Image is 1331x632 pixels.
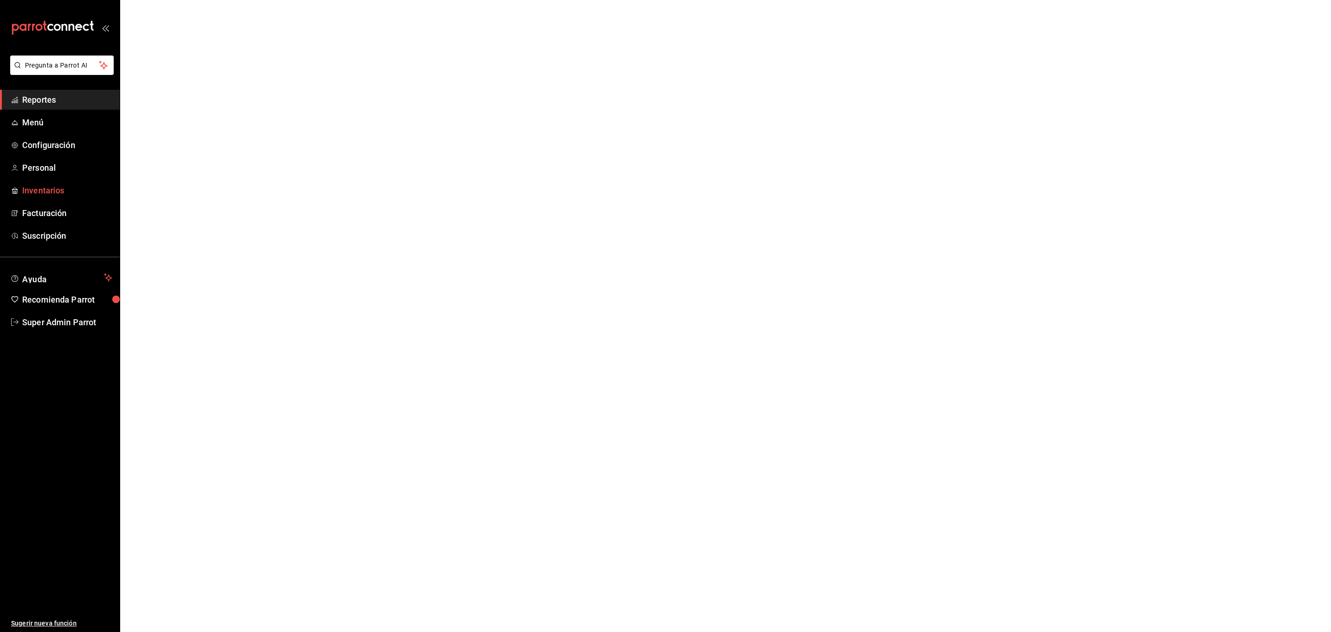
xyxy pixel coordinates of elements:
[22,139,112,151] span: Configuración
[102,24,109,31] button: open_drawer_menu
[22,272,100,283] span: Ayuda
[10,56,114,75] button: Pregunta a Parrot AI
[25,61,99,70] span: Pregunta a Parrot AI
[6,67,114,77] a: Pregunta a Parrot AI
[22,293,112,306] span: Recomienda Parrot
[11,619,112,628] span: Sugerir nueva función
[22,116,112,129] span: Menú
[22,229,112,242] span: Suscripción
[22,184,112,197] span: Inventarios
[22,93,112,106] span: Reportes
[22,161,112,174] span: Personal
[22,207,112,219] span: Facturación
[22,316,112,328] span: Super Admin Parrot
